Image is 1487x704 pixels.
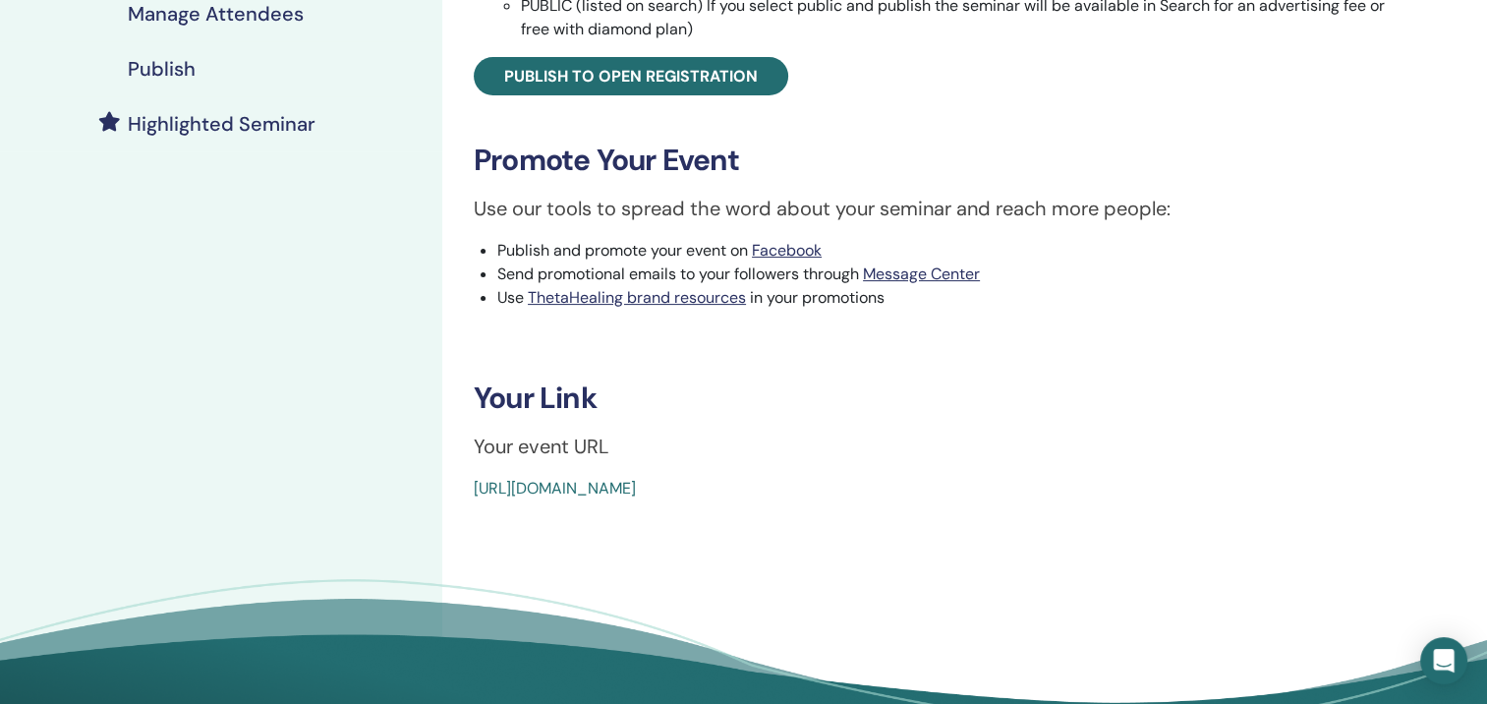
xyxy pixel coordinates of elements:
[497,239,1402,263] li: Publish and promote your event on
[128,112,315,136] h4: Highlighted Seminar
[504,66,758,87] span: Publish to open registration
[863,264,980,284] a: Message Center
[474,57,788,95] a: Publish to open registration
[128,2,304,26] h4: Manage Attendees
[474,143,1402,178] h3: Promote Your Event
[474,432,1402,461] p: Your event URL
[528,287,746,308] a: ThetaHealing brand resources
[474,194,1402,223] p: Use our tools to spread the word about your seminar and reach more people:
[497,263,1402,286] li: Send promotional emails to your followers through
[497,286,1402,310] li: Use in your promotions
[474,478,636,499] a: [URL][DOMAIN_NAME]
[474,381,1402,416] h3: Your Link
[128,57,196,81] h4: Publish
[1420,637,1467,684] div: Open Intercom Messenger
[752,240,822,261] a: Facebook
